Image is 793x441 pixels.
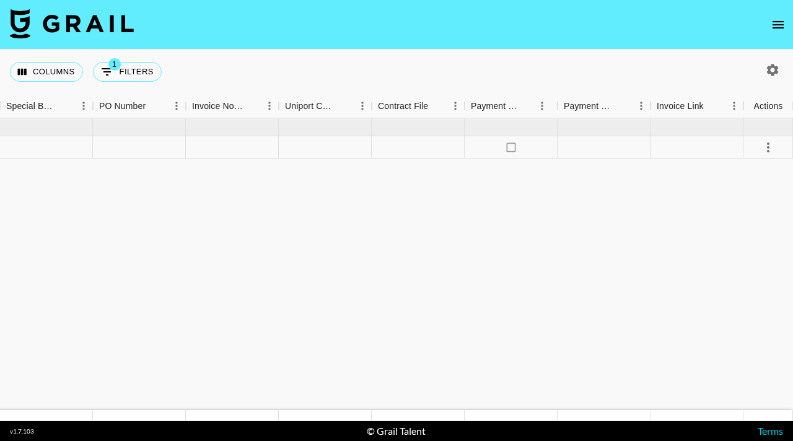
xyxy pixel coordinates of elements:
[519,97,537,115] button: Sort
[743,94,793,118] div: Actions
[533,97,551,115] button: Menu
[367,425,426,437] div: © Grail Talent
[93,62,162,82] button: Show filters
[725,97,743,115] button: Menu
[6,94,57,118] div: Special Booking Type
[428,97,445,115] button: Sort
[146,97,163,115] button: Sort
[108,58,121,71] span: 1
[632,97,651,115] button: Menu
[704,97,721,115] button: Sort
[471,94,519,118] div: Payment Sent
[285,94,336,118] div: Uniport Contact Email
[378,94,428,118] div: Contract File
[57,97,74,115] button: Sort
[758,425,783,437] a: Terms
[10,9,134,38] img: Grail Talent
[372,94,465,118] div: Contract File
[615,97,632,115] button: Sort
[279,94,372,118] div: Uniport Contact Email
[74,97,93,115] button: Menu
[10,62,83,82] button: Select columns
[353,97,372,115] button: Menu
[186,94,279,118] div: Invoice Notes
[167,97,186,115] button: Menu
[754,94,783,118] div: Actions
[260,97,279,115] button: Menu
[99,94,146,118] div: PO Number
[758,137,779,158] button: select merge strategy
[651,94,743,118] div: Invoice Link
[446,97,465,115] button: Menu
[243,97,260,115] button: Sort
[657,94,704,118] div: Invoice Link
[564,94,615,118] div: Payment Sent Date
[336,97,353,115] button: Sort
[465,94,558,118] div: Payment Sent
[766,12,791,37] button: open drawer
[93,94,186,118] div: PO Number
[192,94,243,118] div: Invoice Notes
[558,94,651,118] div: Payment Sent Date
[10,427,34,435] div: v 1.7.103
